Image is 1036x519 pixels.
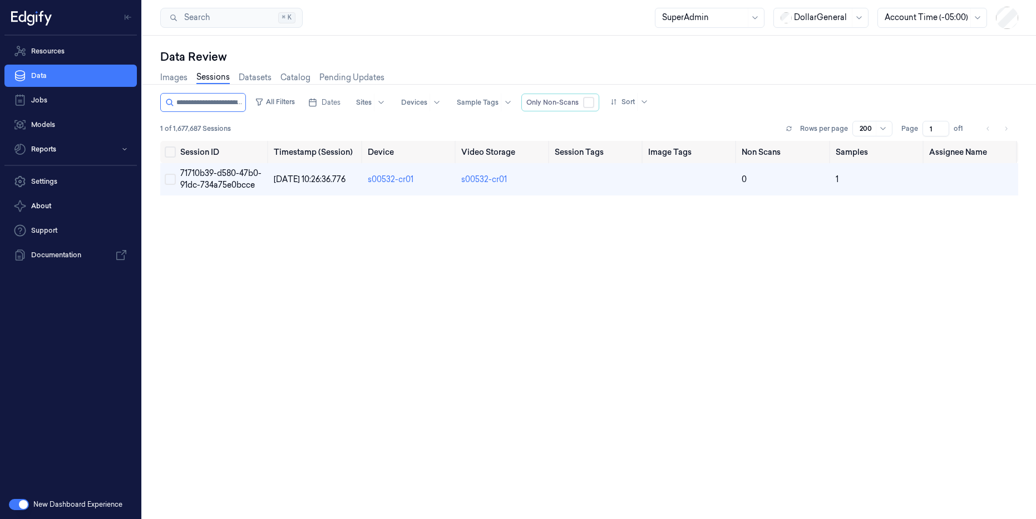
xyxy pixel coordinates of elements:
[363,141,457,163] th: Device
[165,174,176,185] button: Select row
[4,219,137,242] a: Support
[322,97,341,107] span: Dates
[165,146,176,158] button: Select all
[800,124,848,134] p: Rows per page
[180,168,262,190] span: 71710b39-d580-47b0-91dc-734a75e0bcce
[980,121,1014,136] nav: pagination
[160,124,231,134] span: 1 of 1,677,687 Sessions
[180,12,210,23] span: Search
[4,65,137,87] a: Data
[274,174,346,184] span: [DATE] 10:26:36.776
[119,8,137,26] button: Toggle Navigation
[160,72,188,84] a: Images
[239,72,272,84] a: Datasets
[836,174,838,184] span: 1
[304,94,345,111] button: Dates
[4,170,137,193] a: Settings
[4,40,137,62] a: Resources
[4,244,137,266] a: Documentation
[644,141,737,163] th: Image Tags
[742,174,747,184] span: 0
[550,141,644,163] th: Session Tags
[457,141,550,163] th: Video Storage
[954,124,971,134] span: of 1
[4,195,137,217] button: About
[176,141,269,163] th: Session ID
[160,8,303,28] button: Search⌘K
[319,72,384,84] a: Pending Updates
[901,124,918,134] span: Page
[280,72,310,84] a: Catalog
[831,141,925,163] th: Samples
[737,141,831,163] th: Non Scans
[925,141,1018,163] th: Assignee Name
[196,71,230,84] a: Sessions
[269,141,363,163] th: Timestamp (Session)
[4,138,137,160] button: Reports
[250,93,299,111] button: All Filters
[160,49,1018,65] div: Data Review
[368,174,413,184] a: s00532-cr01
[4,114,137,136] a: Models
[526,97,579,107] span: Only Non-Scans
[461,174,507,184] a: s00532-cr01
[4,89,137,111] a: Jobs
